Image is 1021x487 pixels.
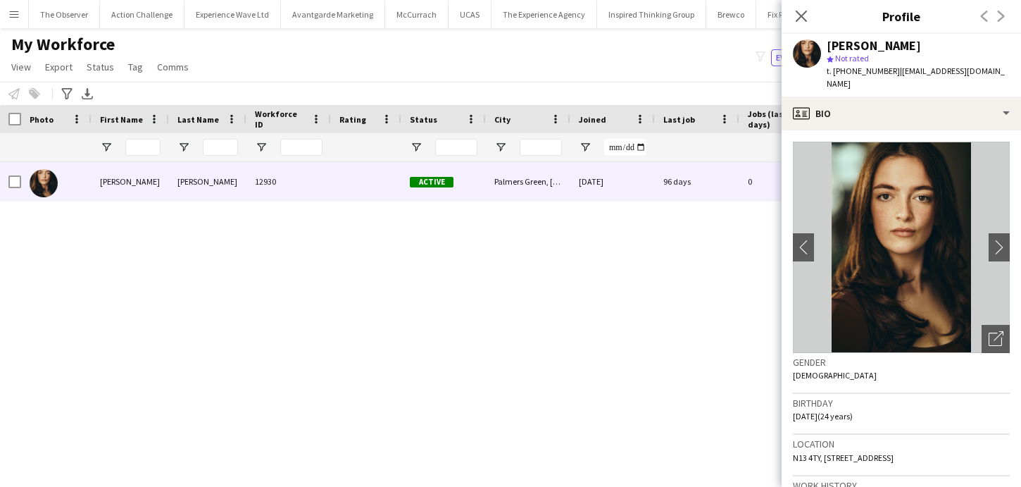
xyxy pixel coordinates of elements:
[491,1,597,28] button: The Experience Agency
[87,61,114,73] span: Status
[177,141,190,154] button: Open Filter Menu
[793,438,1010,450] h3: Location
[123,58,149,76] a: Tag
[157,61,189,73] span: Comms
[756,1,811,28] button: Fix Radio
[604,139,646,156] input: Joined Filter Input
[771,49,841,66] button: Everyone4,815
[11,61,31,73] span: View
[793,411,853,421] span: [DATE] (24 years)
[570,162,655,201] div: [DATE]
[410,141,422,154] button: Open Filter Menu
[29,1,100,28] button: The Observer
[6,58,37,76] a: View
[184,1,281,28] button: Experience Wave Ltd
[410,177,453,187] span: Active
[449,1,491,28] button: UCAS
[11,34,115,55] span: My Workforce
[579,141,591,154] button: Open Filter Menu
[520,139,562,156] input: City Filter Input
[255,109,306,130] span: Workforce ID
[579,114,606,125] span: Joined
[169,162,246,201] div: [PERSON_NAME]
[706,1,756,28] button: Brewco
[655,162,739,201] div: 96 days
[494,141,507,154] button: Open Filter Menu
[246,162,331,201] div: 12930
[793,452,894,463] span: N13 4TY, [STREET_ADDRESS]
[597,1,706,28] button: Inspired Thinking Group
[410,114,437,125] span: Status
[281,1,385,28] button: Avantgarde Marketing
[827,66,1005,89] span: | [EMAIL_ADDRESS][DOMAIN_NAME]
[151,58,194,76] a: Comms
[125,139,161,156] input: First Name Filter Input
[827,66,900,76] span: t. [PHONE_NUMBER]
[177,114,219,125] span: Last Name
[748,109,806,130] span: Jobs (last 90 days)
[30,169,58,197] img: Ella McCormack
[494,114,510,125] span: City
[835,53,869,63] span: Not rated
[255,141,268,154] button: Open Filter Menu
[827,39,921,52] div: [PERSON_NAME]
[793,370,877,381] span: [DEMOGRAPHIC_DATA]
[79,85,96,102] app-action-btn: Export XLSX
[45,61,73,73] span: Export
[793,397,1010,409] h3: Birthday
[982,325,1010,353] div: Open photos pop-in
[280,139,322,156] input: Workforce ID Filter Input
[385,1,449,28] button: McCurrach
[739,162,831,201] div: 0
[92,162,169,201] div: [PERSON_NAME]
[39,58,78,76] a: Export
[30,114,54,125] span: Photo
[100,141,113,154] button: Open Filter Menu
[100,114,143,125] span: First Name
[203,139,238,156] input: Last Name Filter Input
[81,58,120,76] a: Status
[663,114,695,125] span: Last job
[782,7,1021,25] h3: Profile
[128,61,143,73] span: Tag
[486,162,570,201] div: Palmers Green, [GEOGRAPHIC_DATA]
[435,139,477,156] input: Status Filter Input
[100,1,184,28] button: Action Challenge
[793,356,1010,369] h3: Gender
[339,114,366,125] span: Rating
[782,97,1021,130] div: Bio
[793,142,1010,353] img: Crew avatar or photo
[58,85,75,102] app-action-btn: Advanced filters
